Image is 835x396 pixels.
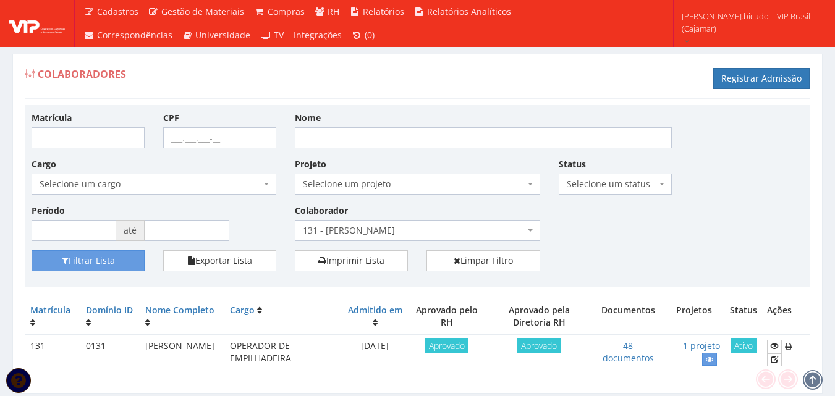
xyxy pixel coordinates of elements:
label: Status [559,158,586,171]
th: Projetos [663,299,725,334]
label: Nome [295,112,321,124]
label: Período [32,204,65,217]
th: Status [725,299,762,334]
span: [PERSON_NAME].bicudo | VIP Brasil (Cajamar) [682,10,819,35]
td: [DATE] [342,334,407,371]
a: 48 documentos [603,340,654,364]
span: Universidade [195,29,250,41]
th: Documentos [593,299,664,334]
button: Filtrar Lista [32,250,145,271]
label: Cargo [32,158,56,171]
span: Selecione um projeto [303,178,524,190]
a: Domínio ID [86,304,133,316]
label: Projeto [295,158,326,171]
a: TV [255,23,289,47]
th: Aprovado pela Diretoria RH [486,299,593,334]
span: Colaboradores [38,67,126,81]
span: Relatórios [363,6,404,17]
a: (0) [347,23,380,47]
a: Cargo [230,304,255,316]
button: Exportar Lista [163,250,276,271]
label: Colaborador [295,204,348,217]
span: Selecione um status [559,174,672,195]
span: Cadastros [97,6,138,17]
a: 1 projeto [683,340,720,352]
span: Selecione um projeto [295,174,540,195]
td: 131 [25,334,81,371]
span: Selecione um cargo [32,174,276,195]
span: Gestão de Materiais [161,6,244,17]
img: logo [9,14,65,33]
a: Registrar Admissão [713,68,810,89]
span: (0) [365,29,375,41]
a: Correspondências [78,23,177,47]
label: Matrícula [32,112,72,124]
span: Selecione um cargo [40,178,261,190]
a: Admitido em [348,304,402,316]
span: Aprovado [517,338,561,353]
a: Nome Completo [145,304,214,316]
th: Aprovado pelo RH [408,299,486,334]
span: Aprovado [425,338,468,353]
td: [PERSON_NAME] [140,334,225,371]
span: Compras [268,6,305,17]
span: RH [328,6,339,17]
span: TV [274,29,284,41]
span: Integrações [294,29,342,41]
span: até [116,220,145,241]
a: Integrações [289,23,347,47]
span: Selecione um status [567,178,656,190]
th: Ações [762,299,810,334]
input: ___.___.___-__ [163,127,276,148]
label: CPF [163,112,179,124]
a: Universidade [177,23,256,47]
a: Limpar Filtro [426,250,540,271]
a: Imprimir Lista [295,250,408,271]
td: 0131 [81,334,140,371]
span: 131 - APARECIDO VIEIRA JUNIOR [303,224,524,237]
td: OPERADOR DE EMPILHADEIRA [225,334,342,371]
a: Matrícula [30,304,70,316]
span: Ativo [731,338,757,353]
span: Relatórios Analíticos [427,6,511,17]
span: Correspondências [97,29,172,41]
span: 131 - APARECIDO VIEIRA JUNIOR [295,220,540,241]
